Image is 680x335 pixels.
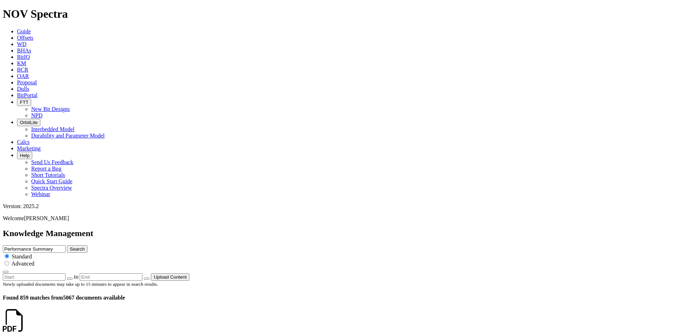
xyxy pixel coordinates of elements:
[17,28,31,34] a: Guide
[17,54,30,60] a: BitIQ
[20,100,28,105] span: FTT
[3,215,677,222] p: Welcome
[17,35,33,41] a: Offsets
[31,191,50,197] a: Webinar
[17,86,29,92] a: Dulls
[17,99,31,106] button: FTT
[3,203,677,210] div: Version: 2025.2
[3,7,677,21] h1: NOV Spectra
[31,112,42,118] a: NPD
[17,79,37,85] a: Proposal
[3,229,677,238] h2: Knowledge Management
[17,145,41,151] a: Marketing
[31,185,72,191] a: Spectra Overview
[31,159,73,165] a: Send Us Feedback
[80,273,142,281] input: End
[3,295,63,301] span: Found 859 matches from
[31,126,74,132] a: Interbedded Model
[17,73,29,79] a: OAR
[31,133,105,139] a: Durability and Parameter Model
[17,60,26,66] a: KM
[17,119,40,126] button: OrbitLite
[74,274,78,280] span: to
[24,215,69,221] span: [PERSON_NAME]
[17,48,31,54] a: BHAs
[12,253,32,259] span: Standard
[11,261,34,267] span: Advanced
[17,92,38,98] a: BitPortal
[3,295,677,301] h4: 5067 documents available
[17,139,30,145] a: Calcs
[20,120,38,125] span: OrbitLite
[31,166,61,172] a: Report a Bug
[17,41,27,47] a: WD
[31,106,70,112] a: New Bit Designs
[3,281,158,287] small: Newly uploaded documents may take up to 15 minutes to appear in search results.
[3,245,66,253] input: e.g. Smoothsteer Record
[67,245,87,253] button: Search
[31,178,72,184] a: Quick Start Guide
[151,273,189,281] button: Upload Content
[17,152,32,159] button: Help
[31,172,65,178] a: Short Tutorials
[20,153,29,158] span: Help
[17,67,28,73] a: BCR
[3,273,66,281] input: Start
